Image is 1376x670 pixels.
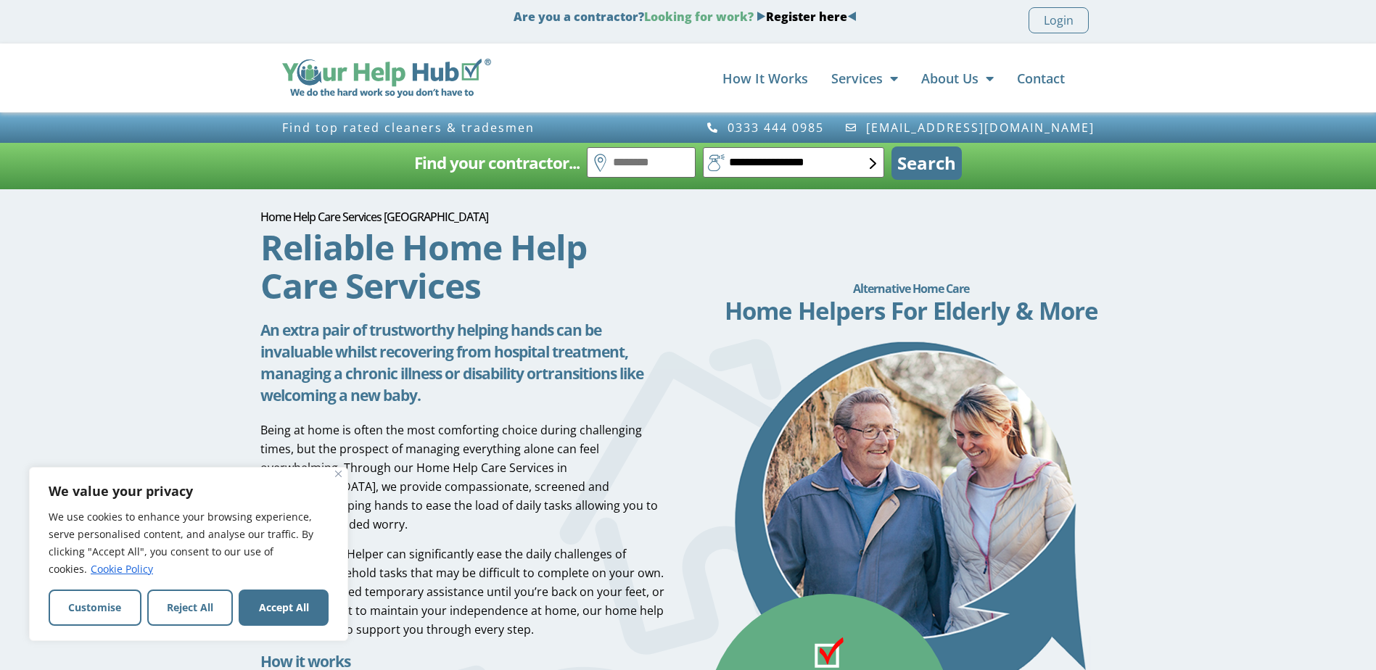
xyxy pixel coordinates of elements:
button: Customise [49,590,141,626]
span: [EMAIL_ADDRESS][DOMAIN_NAME] [862,121,1095,134]
img: Your Help Hub Wide Logo [282,59,492,98]
p: We value your privacy [49,482,329,500]
img: Close [335,471,342,477]
h3: Find top rated cleaners & tradesmen [282,121,681,134]
span: transitions like welcoming a new baby. [260,363,643,405]
a: Contact [1017,64,1065,93]
h2: Find your contractor... [414,149,580,178]
a: [EMAIL_ADDRESS][DOMAIN_NAME] [844,121,1095,134]
img: Blue Arrow - Left [847,12,857,21]
h2: Home Helpers For Elderly & More [706,297,1116,326]
img: select-box-form.svg [870,158,876,169]
span: Login [1044,11,1074,30]
h2: Alternative Home Care [706,274,1116,303]
a: Register here [766,9,847,25]
button: Reject All [147,590,234,626]
p: Being at home is often the most comforting choice during challenging times, but the prospect of m... [260,421,670,534]
a: Services [831,64,898,93]
a: Login [1029,7,1089,33]
p: We use cookies to enhance your browsing experience, serve personalised content, and analyse our t... [49,508,329,578]
h5: An extra pair of trustworthy helping hands can be invaluable whilst recovering from hospital trea... [260,319,670,406]
p: Having a Home Helper can significantly ease the daily challenges of managing household tasks that... [260,545,670,639]
nav: Menu [506,64,1064,93]
span: Reliable Home Help Care Services [260,223,587,309]
strong: Are you a contractor? [514,9,857,25]
button: Accept All [239,590,329,626]
a: 0333 444 0985 [706,121,825,134]
a: Cookie Policy [90,561,154,576]
a: How It Works [722,64,808,93]
span: 0333 444 0985 [724,121,824,134]
span: Home Help Care Services [GEOGRAPHIC_DATA] [260,209,488,225]
img: Blue Arrow - Right [757,12,766,21]
span: Looking for work? [644,9,754,25]
button: Search [891,146,962,180]
a: About Us [921,64,994,93]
